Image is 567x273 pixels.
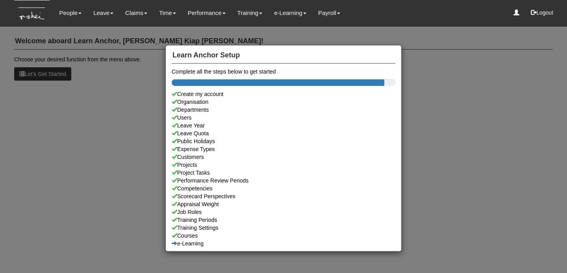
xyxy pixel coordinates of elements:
[172,98,395,105] a: Organisation
[172,121,395,129] a: Leave Year
[172,200,395,208] a: Appraisal Weight
[172,192,395,200] a: Scorecard Perspectives
[172,67,395,75] div: Complete all the steps below to get started
[172,239,395,247] a: e-Learning
[172,160,395,168] a: Projects
[172,153,395,160] a: Customers
[172,223,395,231] a: Training Settings
[172,216,395,223] a: Training Periods
[172,129,395,137] a: Leave Quota
[172,168,395,176] a: Project Tasks
[172,90,395,98] div: Create my account
[172,208,395,216] a: Job Roles
[172,113,395,121] a: Users
[172,48,395,64] h4: Learn Anchor Setup
[172,137,395,145] a: Public Holidays
[172,176,395,184] a: Performance Review Periods
[172,184,395,192] a: Competencies
[172,231,395,239] a: Courses
[172,145,395,153] a: Expense Types
[172,105,395,113] a: Departments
